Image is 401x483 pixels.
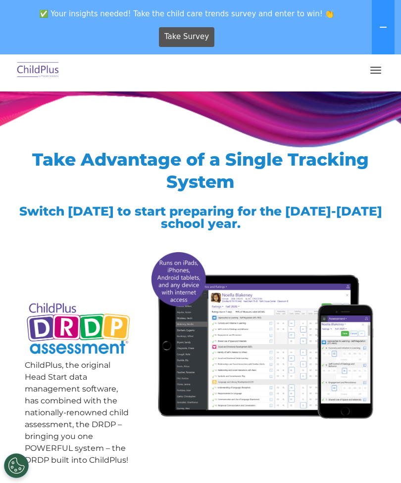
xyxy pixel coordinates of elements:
span: Switch [DATE] to start preparing for the [DATE]-[DATE] school year. [19,204,382,231]
span: Take Advantage of a Single Tracking System [32,149,369,192]
a: Take Survey [159,27,215,47]
button: Cookies Settings [4,453,29,478]
span: ✅ Your insights needed! Take the child care trends survey and enter to win! 👏 [4,4,370,23]
img: All-devices [147,247,376,423]
span: ChildPlus, the original Head Start data management software, has combined with the nationally-ren... [25,360,129,465]
img: Copyright - DRDP Logo [25,297,132,362]
img: ChildPlus by Procare Solutions [15,59,61,82]
span: Take Survey [164,28,209,45]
